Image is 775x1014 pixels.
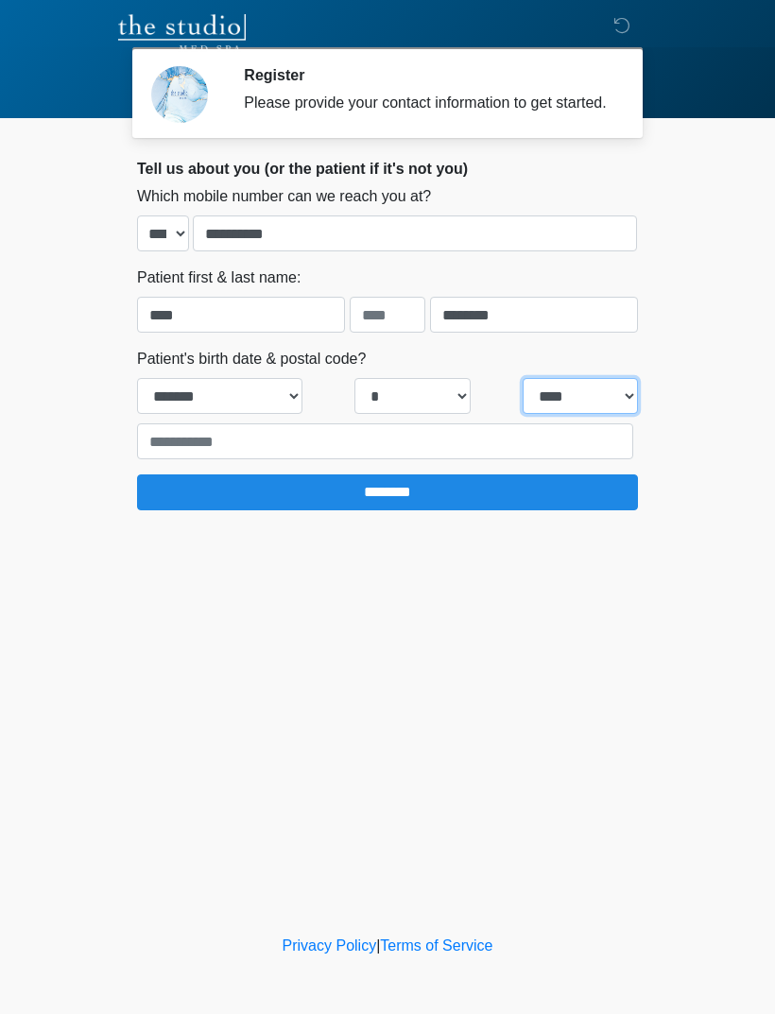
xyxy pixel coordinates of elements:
a: Privacy Policy [283,937,377,954]
a: | [376,937,380,954]
a: Terms of Service [380,937,492,954]
h2: Register [244,66,610,84]
div: Please provide your contact information to get started. [244,92,610,114]
img: The Studio Med Spa Logo [118,14,246,52]
h2: Tell us about you (or the patient if it's not you) [137,160,638,178]
label: Patient first & last name: [137,266,301,289]
label: Which mobile number can we reach you at? [137,185,431,208]
label: Patient's birth date & postal code? [137,348,366,370]
img: Agent Avatar [151,66,208,123]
